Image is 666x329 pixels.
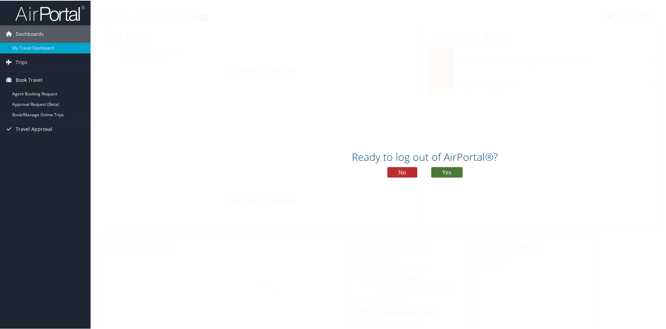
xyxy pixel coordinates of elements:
[15,5,85,21] img: airportal-logo.png
[16,120,52,137] span: Travel Approval
[16,25,44,42] span: Dashboards
[16,53,28,70] span: Trips
[431,166,463,177] button: Yes
[16,71,42,88] span: Book Travel
[387,166,417,177] button: No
